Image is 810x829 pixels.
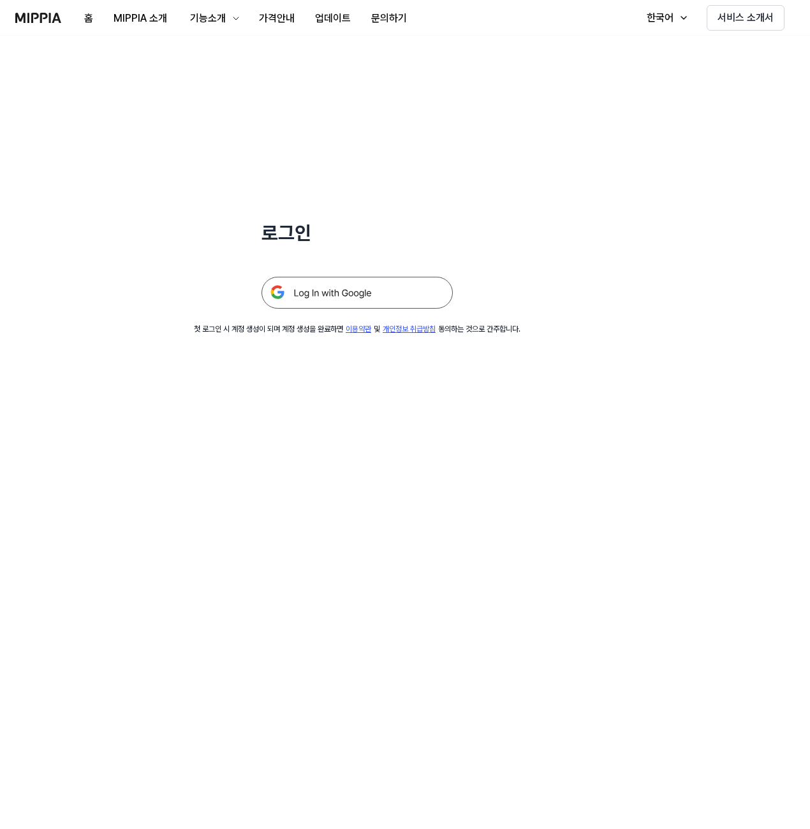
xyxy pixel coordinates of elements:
[261,219,453,246] h1: 로그인
[644,10,676,26] div: 한국어
[346,325,371,334] a: 이용약관
[103,6,177,31] button: MIPPIA 소개
[194,324,520,335] div: 첫 로그인 시 계정 생성이 되며 계정 생성을 완료하면 및 동의하는 것으로 간주합니다.
[15,13,61,23] img: logo
[634,5,696,31] button: 한국어
[361,6,417,31] button: 문의하기
[74,6,103,31] button: 홈
[249,6,305,31] button: 가격안내
[305,6,361,31] button: 업데이트
[707,5,784,31] button: 서비스 소개서
[261,277,453,309] img: 구글 로그인 버튼
[177,6,249,31] button: 기능소개
[305,1,361,36] a: 업데이트
[188,11,228,26] div: 기능소개
[383,325,436,334] a: 개인정보 취급방침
